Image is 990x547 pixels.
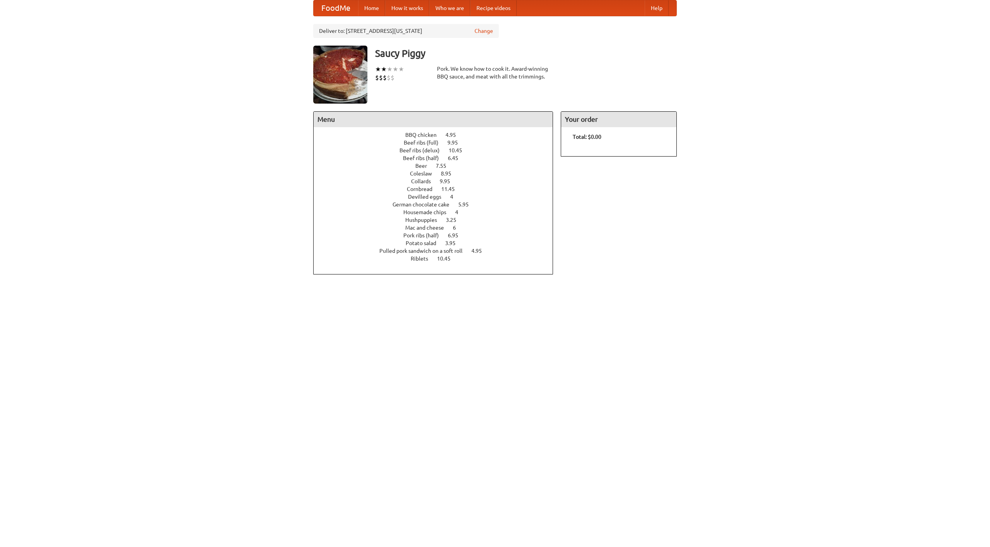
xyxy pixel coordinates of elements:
span: 7.55 [436,163,454,169]
span: Mac and cheese [405,225,452,231]
b: Total: $0.00 [573,134,601,140]
a: Beef ribs (full) 9.95 [404,140,472,146]
div: Deliver to: [STREET_ADDRESS][US_STATE] [313,24,499,38]
span: Collards [411,178,439,184]
span: Riblets [411,256,436,262]
span: 10.45 [437,256,458,262]
a: Potato salad 3.95 [406,240,470,246]
a: Coleslaw 8.95 [410,170,466,177]
span: Pulled pork sandwich on a soft roll [379,248,470,254]
span: Cornbread [407,186,440,192]
li: ★ [393,65,398,73]
h4: Your order [561,112,676,127]
span: Beer [415,163,435,169]
span: 10.45 [449,147,470,153]
li: ★ [387,65,393,73]
span: 4 [450,194,461,200]
a: Housemade chips 4 [403,209,473,215]
span: Pork ribs (half) [403,232,447,239]
li: ★ [398,65,404,73]
li: ★ [375,65,381,73]
span: 5.95 [458,201,476,208]
span: Housemade chips [403,209,454,215]
span: Hushpuppies [405,217,445,223]
a: Beer 7.55 [415,163,461,169]
a: Pork ribs (half) 6.95 [403,232,473,239]
a: Beef ribs (half) 6.45 [403,155,473,161]
span: 3.25 [446,217,464,223]
span: 6.95 [448,232,466,239]
span: Potato salad [406,240,444,246]
a: Change [475,27,493,35]
li: $ [375,73,379,82]
span: Beef ribs (delux) [399,147,447,153]
li: $ [383,73,387,82]
span: 4.95 [471,248,490,254]
a: Home [358,0,385,16]
span: Beef ribs (full) [404,140,446,146]
a: Hushpuppies 3.25 [405,217,471,223]
a: Riblets 10.45 [411,256,465,262]
li: $ [387,73,391,82]
span: 9.95 [440,178,458,184]
div: Pork. We know how to cook it. Award-winning BBQ sauce, and meat with all the trimmings. [437,65,553,80]
span: 3.95 [445,240,463,246]
a: Help [645,0,669,16]
span: 4.95 [445,132,464,138]
span: 9.95 [447,140,466,146]
a: Who we are [429,0,470,16]
a: Devilled eggs 4 [408,194,468,200]
span: Coleslaw [410,170,440,177]
span: BBQ chicken [405,132,444,138]
span: 11.45 [441,186,463,192]
h3: Saucy Piggy [375,46,677,61]
li: $ [391,73,394,82]
span: 6 [453,225,464,231]
span: 6.45 [448,155,466,161]
a: Collards 9.95 [411,178,464,184]
a: BBQ chicken 4.95 [405,132,470,138]
a: German chocolate cake 5.95 [393,201,483,208]
a: Mac and cheese 6 [405,225,470,231]
img: angular.jpg [313,46,367,104]
a: Beef ribs (delux) 10.45 [399,147,476,153]
li: ★ [381,65,387,73]
span: Beef ribs (half) [403,155,447,161]
span: 4 [455,209,466,215]
a: Pulled pork sandwich on a soft roll 4.95 [379,248,496,254]
span: 8.95 [441,170,459,177]
span: Devilled eggs [408,194,449,200]
a: Recipe videos [470,0,517,16]
a: Cornbread 11.45 [407,186,469,192]
a: FoodMe [314,0,358,16]
a: How it works [385,0,429,16]
h4: Menu [314,112,553,127]
span: German chocolate cake [393,201,457,208]
li: $ [379,73,383,82]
